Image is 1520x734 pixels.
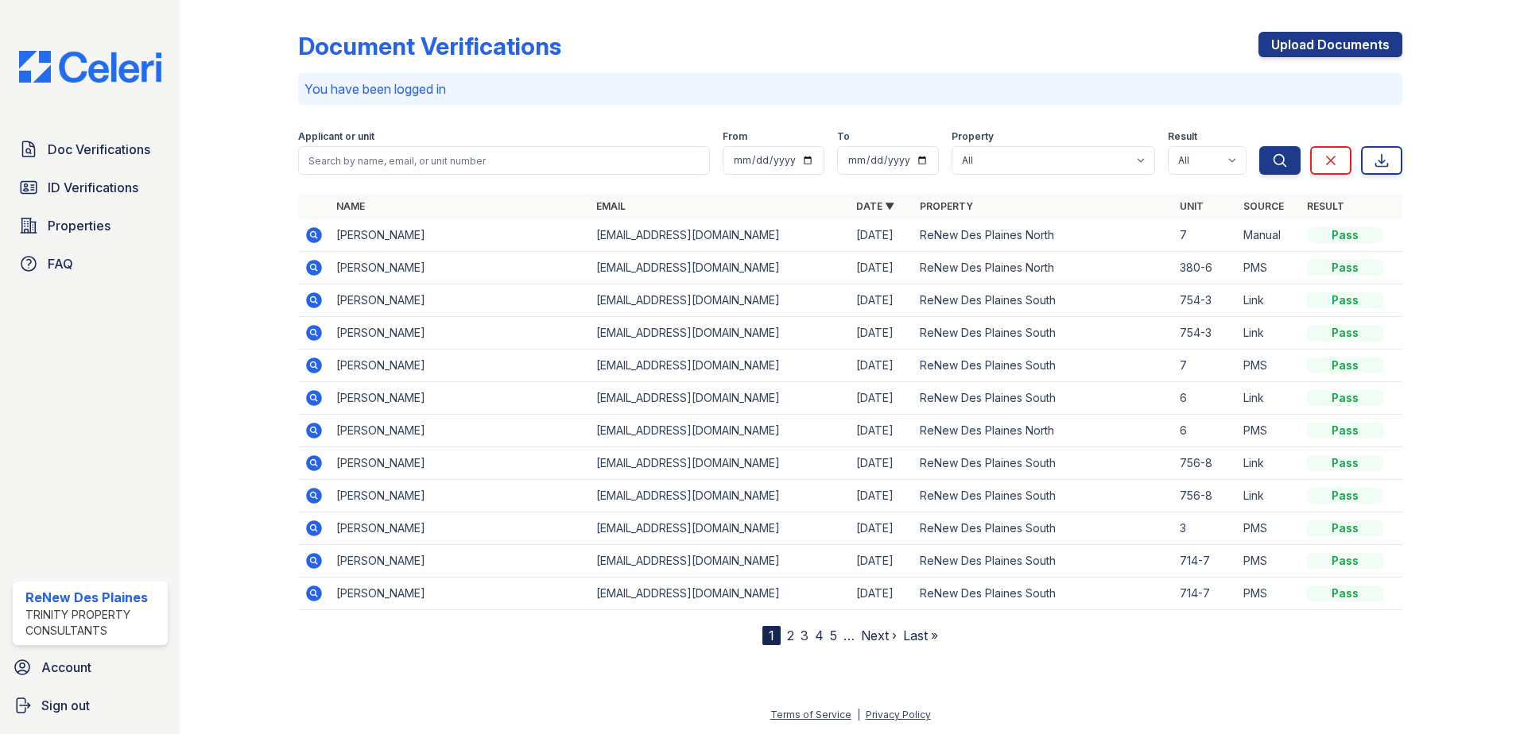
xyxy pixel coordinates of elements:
td: 756-8 [1173,447,1237,480]
td: ReNew Des Plaines South [913,545,1173,578]
td: [EMAIL_ADDRESS][DOMAIN_NAME] [590,317,850,350]
div: Pass [1307,260,1383,276]
td: Link [1237,317,1301,350]
div: Pass [1307,520,1383,536]
td: Link [1237,447,1301,480]
td: Manual [1237,219,1301,252]
td: [DATE] [850,415,913,447]
td: [DATE] [850,219,913,252]
td: [PERSON_NAME] [330,317,590,350]
span: Sign out [41,696,90,715]
td: PMS [1237,252,1301,284]
td: [DATE] [850,252,913,284]
a: Result [1307,200,1344,212]
td: ReNew Des Plaines South [913,578,1173,610]
td: [PERSON_NAME] [330,350,590,382]
td: [EMAIL_ADDRESS][DOMAIN_NAME] [590,545,850,578]
a: 2 [787,628,794,643]
td: 7 [1173,219,1237,252]
div: Pass [1307,325,1383,341]
label: From [723,130,747,143]
div: ReNew Des Plaines [25,588,161,607]
td: [PERSON_NAME] [330,512,590,545]
label: Result [1168,130,1197,143]
a: Doc Verifications [13,133,168,165]
td: PMS [1237,512,1301,545]
div: Pass [1307,553,1383,569]
span: Doc Verifications [48,140,150,159]
td: [DATE] [850,382,913,415]
span: … [843,626,855,645]
a: Properties [13,210,168,241]
a: 5 [830,628,837,643]
div: Trinity Property Consultants [25,607,161,639]
td: [EMAIL_ADDRESS][DOMAIN_NAME] [590,382,850,415]
td: 754-3 [1173,317,1237,350]
td: ReNew Des Plaines South [913,480,1173,512]
td: ReNew Des Plaines South [913,512,1173,545]
a: Unit [1180,200,1204,212]
td: ReNew Des Plaines South [913,350,1173,382]
td: PMS [1237,578,1301,610]
a: Last » [903,628,938,643]
a: Email [596,200,626,212]
td: ReNew Des Plaines South [913,447,1173,480]
a: Sign out [6,690,174,721]
td: [EMAIL_ADDRESS][DOMAIN_NAME] [590,415,850,447]
div: Pass [1307,455,1383,471]
td: [DATE] [850,350,913,382]
input: Search by name, email, or unit number [298,146,710,175]
td: [DATE] [850,578,913,610]
div: | [857,709,860,720]
td: [EMAIL_ADDRESS][DOMAIN_NAME] [590,284,850,317]
label: To [837,130,850,143]
td: ReNew Des Plaines North [913,415,1173,447]
td: [PERSON_NAME] [330,447,590,480]
td: Link [1237,480,1301,512]
div: Pass [1307,292,1383,308]
td: [PERSON_NAME] [330,578,590,610]
div: 1 [762,626,781,645]
td: 754-3 [1173,284,1237,317]
td: [EMAIL_ADDRESS][DOMAIN_NAME] [590,512,850,545]
td: 3 [1173,512,1237,545]
td: [EMAIL_ADDRESS][DOMAIN_NAME] [590,350,850,382]
td: Link [1237,284,1301,317]
div: Pass [1307,488,1383,504]
td: [PERSON_NAME] [330,382,590,415]
a: ID Verifications [13,172,168,203]
div: Document Verifications [298,32,561,60]
span: Account [41,658,91,677]
label: Applicant or unit [298,130,374,143]
td: 6 [1173,382,1237,415]
div: Pass [1307,423,1383,438]
img: CE_Logo_Blue-a8612792a0a2168367f1c8372b55b34899dd931a85d93a1a3d3e32e68fde9ad4.png [6,51,174,83]
td: 380-6 [1173,252,1237,284]
a: Source [1243,200,1284,212]
td: [PERSON_NAME] [330,415,590,447]
td: PMS [1237,415,1301,447]
div: Pass [1307,585,1383,601]
label: Property [952,130,994,143]
span: ID Verifications [48,178,138,197]
a: Date ▼ [856,200,894,212]
td: [PERSON_NAME] [330,480,590,512]
a: Next › [861,628,897,643]
td: 756-8 [1173,480,1237,512]
td: 6 [1173,415,1237,447]
td: 714-7 [1173,578,1237,610]
td: [EMAIL_ADDRESS][DOMAIN_NAME] [590,578,850,610]
span: Properties [48,216,111,235]
td: [PERSON_NAME] [330,545,590,578]
a: Account [6,651,174,683]
td: PMS [1237,545,1301,578]
td: ReNew Des Plaines South [913,317,1173,350]
div: Pass [1307,357,1383,373]
td: ReNew Des Plaines North [913,252,1173,284]
td: [EMAIL_ADDRESS][DOMAIN_NAME] [590,252,850,284]
td: [EMAIL_ADDRESS][DOMAIN_NAME] [590,447,850,480]
td: [DATE] [850,545,913,578]
a: Name [336,200,365,212]
td: ReNew Des Plaines North [913,219,1173,252]
td: [DATE] [850,317,913,350]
